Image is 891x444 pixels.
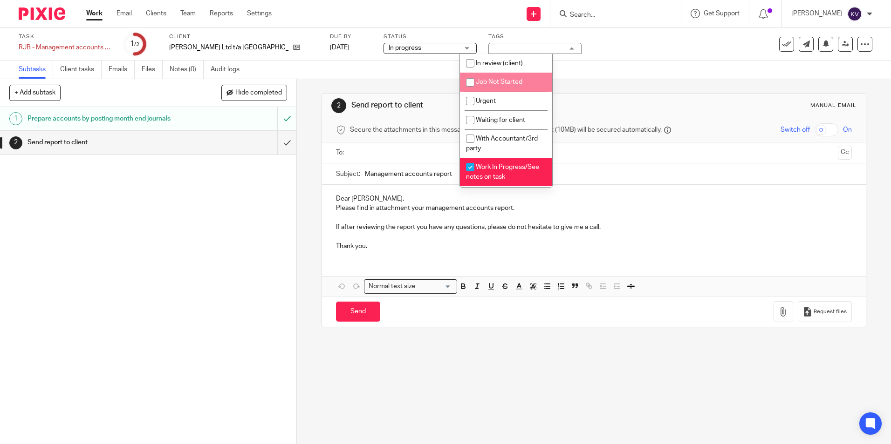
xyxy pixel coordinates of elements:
span: Get Support [704,10,740,17]
h1: Send report to client [351,101,614,110]
label: To: [336,148,346,157]
h1: Prepare accounts by posting month end journals [27,112,188,126]
p: [PERSON_NAME] Ltd t/a [GEOGRAPHIC_DATA] [169,43,288,52]
label: Task [19,33,112,40]
button: Hide completed [221,85,287,101]
p: Thank you. [336,242,851,251]
label: Client [169,33,318,40]
a: Subtasks [19,61,53,79]
a: Reports [210,9,233,18]
input: Search [569,11,653,20]
div: Manual email [810,102,857,109]
label: Tags [488,33,582,40]
label: Status [384,33,477,40]
a: Notes (0) [170,61,204,79]
span: Secure the attachments in this message. Files exceeding the size limit (10MB) will be secured aut... [350,125,662,135]
span: With Accountant/3rd party [466,135,538,152]
span: Hide completed [235,89,282,97]
p: [PERSON_NAME] [791,9,843,18]
img: Pixie [19,7,65,20]
a: Work [86,9,103,18]
span: Normal text size [366,282,417,291]
p: Dear [PERSON_NAME], [336,194,851,203]
div: Search for option [364,279,457,294]
div: 1 [9,112,22,125]
img: svg%3E [847,7,862,21]
span: Urgent [476,98,496,104]
label: Due by [330,33,372,40]
input: Send [336,302,380,322]
a: Audit logs [211,61,247,79]
span: In review (client) [476,60,523,67]
span: Job Not Started [476,79,522,85]
button: + Add subtask [9,85,61,101]
small: /2 [134,42,139,47]
label: Subject: [336,169,360,179]
a: Emails [109,61,135,79]
span: Work In Progress/See notes on task [466,164,539,180]
input: Search for option [418,282,452,291]
span: On [843,125,852,135]
a: Clients [146,9,166,18]
div: 2 [331,98,346,113]
a: Settings [247,9,272,18]
div: RJB - Management accounts - Monthly (20th) [19,43,112,52]
a: Email [117,9,132,18]
span: Waiting for client [476,117,525,123]
span: [DATE] [330,44,350,51]
a: Team [180,9,196,18]
div: 2 [9,136,22,149]
h1: Send report to client [27,135,188,149]
span: In progress [389,45,421,51]
a: Files [142,61,163,79]
p: If after reviewing the report you have any questions, please do not hesitate to give me a call. [336,222,851,232]
span: Request files [814,308,847,316]
button: Request files [798,301,852,322]
button: Cc [838,146,852,160]
div: 1 [130,39,139,49]
a: Client tasks [60,61,102,79]
p: Please find in attachment your management accounts report. [336,203,851,213]
span: Switch off [781,125,810,135]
